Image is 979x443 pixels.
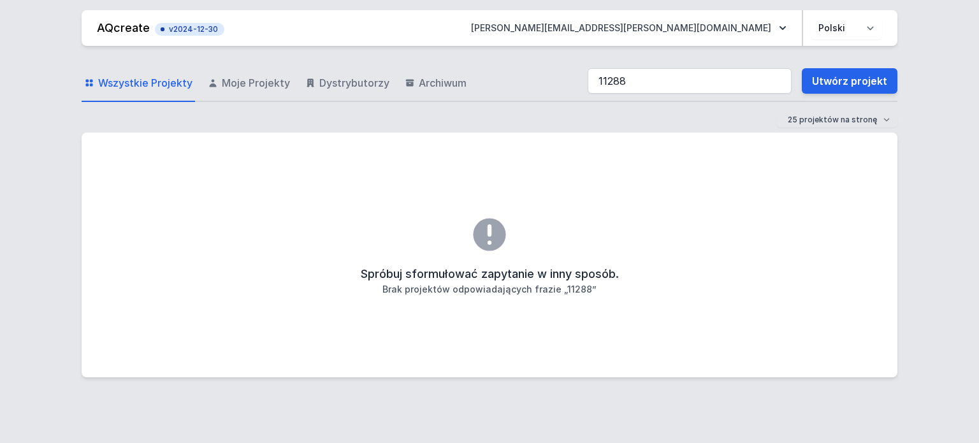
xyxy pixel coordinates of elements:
button: v2024-12-30 [155,20,224,36]
a: Utwórz projekt [802,68,897,94]
span: Archiwum [419,75,467,91]
select: Wybierz język [811,17,882,40]
a: Archiwum [402,65,469,102]
button: [PERSON_NAME][EMAIL_ADDRESS][PERSON_NAME][DOMAIN_NAME] [461,17,797,40]
input: Szukaj wśród projektów i wersji... [588,68,792,94]
h3: Brak projektów odpowiadających frazie „11288” [382,283,597,296]
span: Dystrybutorzy [319,75,389,91]
a: Wszystkie Projekty [82,65,195,102]
a: AQcreate [97,21,150,34]
span: Moje Projekty [222,75,290,91]
span: v2024-12-30 [161,24,218,34]
span: Wszystkie Projekty [98,75,192,91]
a: Moje Projekty [205,65,293,102]
a: Dystrybutorzy [303,65,392,102]
h2: Spróbuj sformułować zapytanie w inny sposób. [361,265,619,283]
